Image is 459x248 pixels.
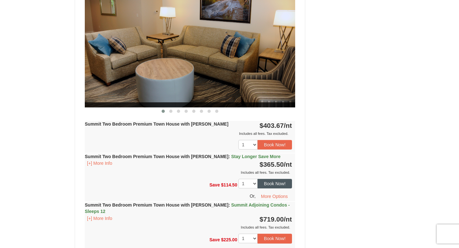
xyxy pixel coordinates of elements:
span: : [229,202,230,208]
span: Stay Longer Save More [231,154,280,159]
div: Includes all fees. Tax excluded. [85,130,292,137]
strong: Summit Two Bedroom Premium Town House with [PERSON_NAME] [85,121,229,127]
span: $114.50 [221,182,237,187]
div: Includes all fees. Tax excluded. [85,224,292,230]
span: Or, [250,193,256,199]
div: Includes all fees. Tax excluded. [85,169,292,176]
button: [+] More Info [85,160,114,167]
span: $365.50 [259,161,284,168]
span: /nt [284,215,292,223]
span: /nt [284,161,292,168]
span: Save [209,237,220,242]
strong: Summit Two Bedroom Premium Town House with [PERSON_NAME] [85,154,280,159]
button: Book Now! [258,234,292,243]
span: /nt [284,122,292,129]
span: Summit Adjoining Condos - Sleeps 12 [85,202,290,214]
span: Save [209,182,220,187]
span: : [229,154,230,159]
strong: $403.67 [259,122,292,129]
button: Book Now! [258,140,292,150]
span: $225.00 [221,237,237,242]
span: $719.00 [259,215,284,223]
button: Book Now! [258,179,292,188]
strong: Summit Two Bedroom Premium Town House with [PERSON_NAME] [85,202,290,214]
button: More Options [257,192,292,201]
button: [+] More Info [85,215,114,222]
